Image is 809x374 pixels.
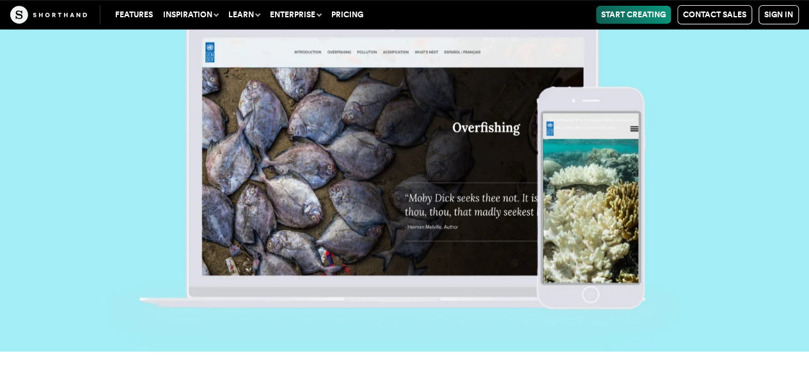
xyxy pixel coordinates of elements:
a: Features [110,6,158,24]
button: Inspiration [158,6,223,24]
button: Enterprise [265,6,326,24]
img: The Craft [10,6,87,24]
a: Sign in [758,5,799,24]
button: Learn [223,6,265,24]
a: Pricing [326,6,368,24]
a: Start Creating [596,6,671,24]
a: Contact Sales [677,5,752,24]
